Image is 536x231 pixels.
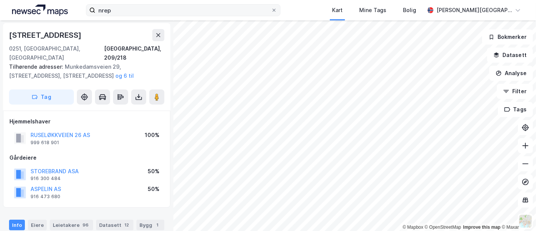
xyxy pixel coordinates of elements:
[95,5,271,16] input: Søk på adresse, matrikkel, gårdeiere, leietakere eller personer
[9,63,65,70] span: Tilhørende adresser:
[489,66,533,81] button: Analyse
[28,220,47,230] div: Eiere
[497,84,533,99] button: Filter
[154,221,161,229] div: 1
[81,221,90,229] div: 96
[9,44,104,62] div: 0251, [GEOGRAPHIC_DATA], [GEOGRAPHIC_DATA]
[104,44,164,62] div: [GEOGRAPHIC_DATA], 209/218
[498,102,533,117] button: Tags
[9,117,164,126] div: Hjemmelshaver
[9,29,83,41] div: [STREET_ADDRESS]
[12,5,68,16] img: logo.a4113a55bc3d86da70a041830d287a7e.svg
[403,6,416,15] div: Bolig
[31,140,59,146] div: 999 618 901
[9,153,164,162] div: Gårdeiere
[403,225,423,230] a: Mapbox
[9,89,74,105] button: Tag
[359,6,386,15] div: Mine Tags
[463,225,501,230] a: Improve this map
[332,6,343,15] div: Kart
[482,29,533,45] button: Bokmerker
[9,220,25,230] div: Info
[436,6,512,15] div: [PERSON_NAME][GEOGRAPHIC_DATA]
[487,48,533,63] button: Datasett
[9,62,158,80] div: Munkedamsveien 29, [STREET_ADDRESS], [STREET_ADDRESS]
[136,220,164,230] div: Bygg
[31,194,60,200] div: 916 473 680
[425,225,461,230] a: OpenStreetMap
[145,131,159,140] div: 100%
[50,220,93,230] div: Leietakere
[498,195,536,231] iframe: Chat Widget
[31,176,61,182] div: 916 300 484
[123,221,130,229] div: 12
[148,185,159,194] div: 50%
[96,220,133,230] div: Datasett
[148,167,159,176] div: 50%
